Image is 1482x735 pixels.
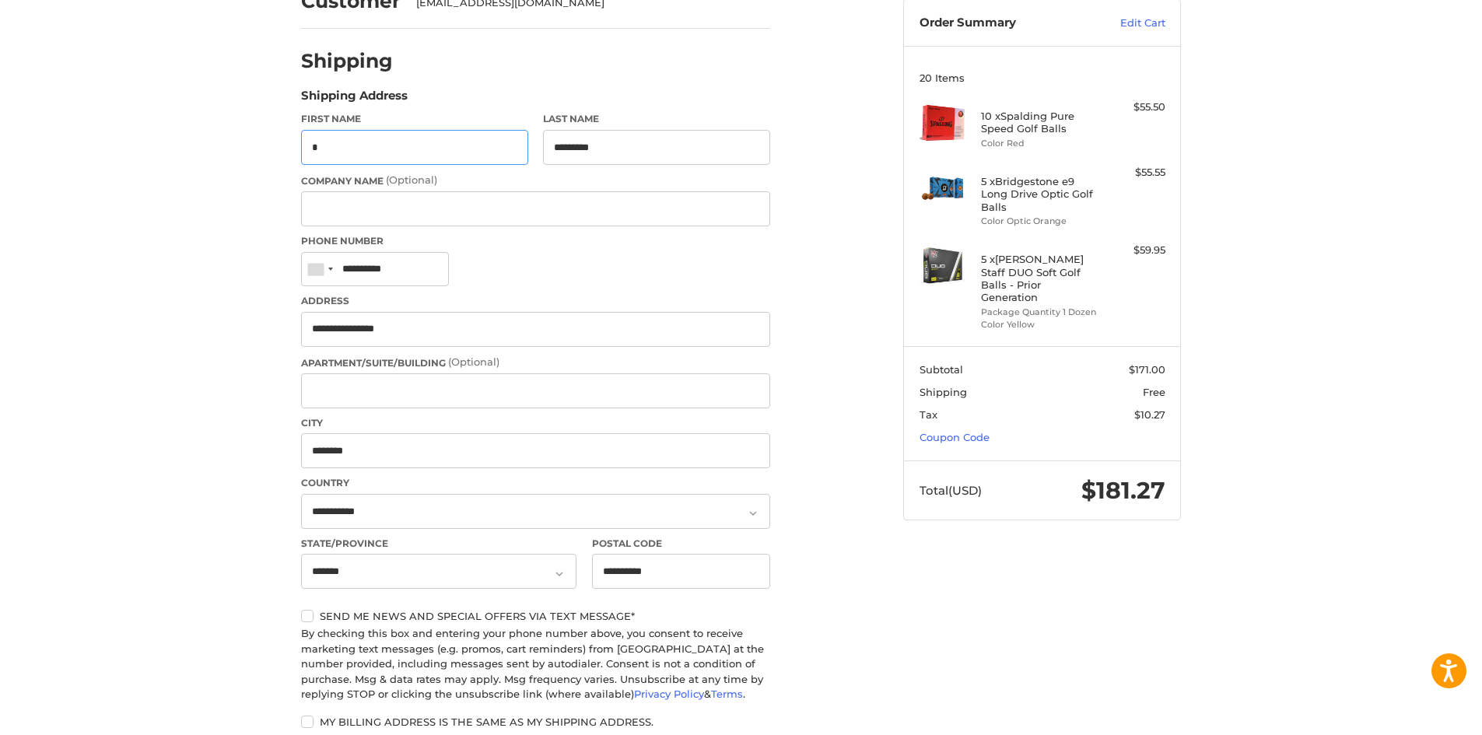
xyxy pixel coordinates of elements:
span: Shipping [920,386,967,398]
legend: Shipping Address [301,87,408,112]
label: Send me news and special offers via text message* [301,610,770,622]
li: Color Yellow [981,318,1100,331]
span: $181.27 [1081,476,1165,505]
label: State/Province [301,537,576,551]
iframe: Google Customer Reviews [1354,693,1482,735]
span: Total (USD) [920,483,982,498]
label: Company Name [301,173,770,188]
div: $59.95 [1104,243,1165,258]
h4: 5 x [PERSON_NAME] Staff DUO Soft Golf Balls - Prior Generation [981,253,1100,303]
label: Phone Number [301,234,770,248]
h4: 10 x Spalding Pure Speed Golf Balls [981,110,1100,135]
div: $55.50 [1104,100,1165,115]
label: Apartment/Suite/Building [301,355,770,370]
label: My billing address is the same as my shipping address. [301,716,770,728]
div: By checking this box and entering your phone number above, you consent to receive marketing text ... [301,626,770,702]
span: $171.00 [1129,363,1165,376]
h3: 20 Items [920,72,1165,84]
span: Free [1143,386,1165,398]
h4: 5 x Bridgestone e9 Long Drive Optic Golf Balls [981,175,1100,213]
li: Color Optic Orange [981,215,1100,228]
span: Subtotal [920,363,963,376]
li: Package Quantity 1 Dozen [981,306,1100,319]
h3: Order Summary [920,16,1087,31]
label: Address [301,294,770,308]
a: Privacy Policy [634,688,704,700]
small: (Optional) [448,355,499,368]
a: Terms [711,688,743,700]
div: $55.55 [1104,165,1165,180]
span: Tax [920,408,937,421]
span: $10.27 [1134,408,1165,421]
a: Coupon Code [920,431,990,443]
label: City [301,416,770,430]
label: First Name [301,112,528,126]
small: (Optional) [386,173,437,186]
li: Color Red [981,137,1100,150]
h2: Shipping [301,49,393,73]
label: Country [301,476,770,490]
label: Postal Code [592,537,771,551]
label: Last Name [543,112,770,126]
a: Edit Cart [1087,16,1165,31]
